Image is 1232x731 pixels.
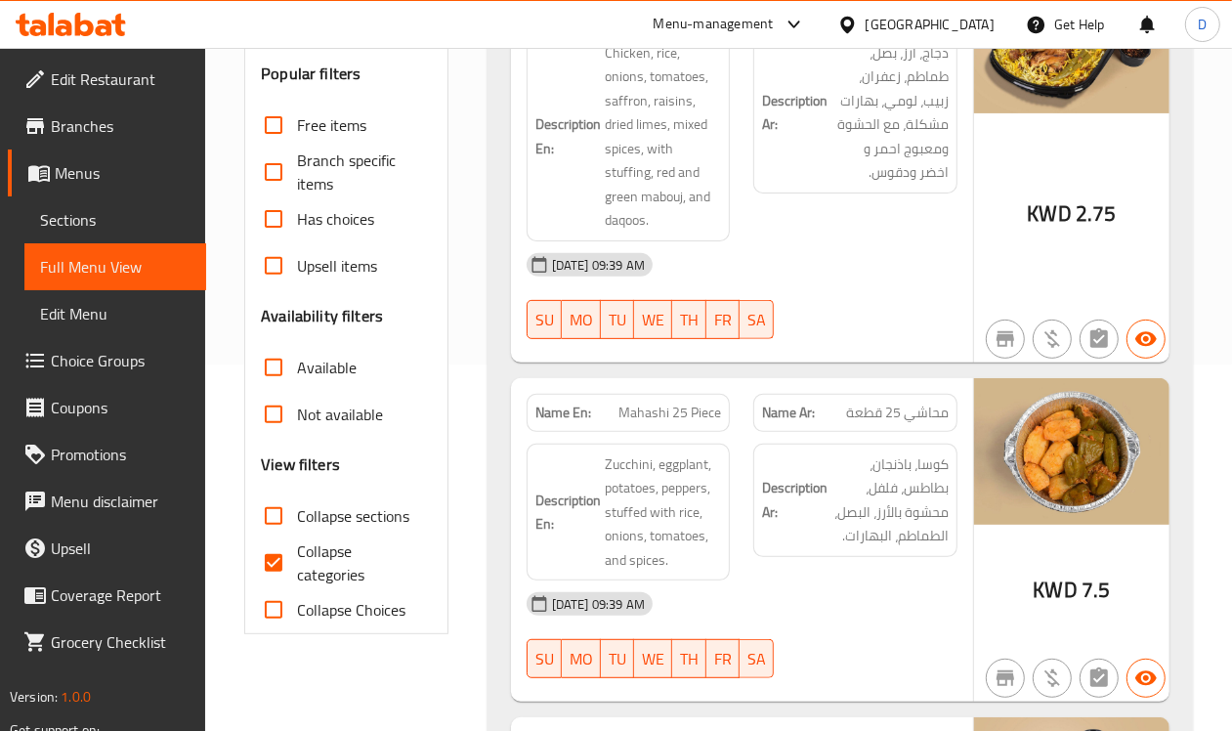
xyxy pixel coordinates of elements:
[61,684,91,709] span: 1.0.0
[642,306,664,334] span: WE
[297,356,357,379] span: Available
[24,290,206,337] a: Edit Menu
[8,337,206,384] a: Choice Groups
[544,256,653,275] span: [DATE] 09:39 AM
[1126,659,1166,698] button: Available
[527,300,562,339] button: SU
[8,619,206,666] a: Grocery Checklist
[544,595,653,614] span: [DATE] 09:39 AM
[8,572,206,619] a: Coverage Report
[634,300,672,339] button: WE
[1126,320,1166,359] button: Available
[40,208,191,232] span: Sections
[762,89,828,137] strong: Description Ar:
[297,113,366,137] span: Free items
[51,114,191,138] span: Branches
[642,645,664,673] span: WE
[261,453,340,476] h3: View filters
[714,306,732,334] span: FR
[261,63,432,85] h3: Popular filters
[24,243,206,290] a: Full Menu View
[974,378,1169,525] img: %E2%94%98%C3%A0%E2%95%AA%C2%A1%E2%95%AA%C2%BA%E2%95%AA%E2%94%A4%E2%94%98%C3%A8_638924914186745346...
[261,305,383,327] h3: Availability filters
[831,41,949,185] span: دجاج، أرز، بصل، طماطم، زعفران، زبيب، لومي، بهارات مشكلة، مع الحشوة ومعبوج احمر و اخضر ودقوس.
[297,504,409,528] span: Collapse sections
[706,300,740,339] button: FR
[297,254,377,278] span: Upsell items
[535,403,591,423] strong: Name En:
[40,255,191,279] span: Full Menu View
[562,639,601,678] button: MO
[680,645,699,673] span: TH
[1033,659,1072,698] button: Purchased item
[1080,320,1119,359] button: Not has choices
[654,13,774,36] div: Menu-management
[609,306,626,334] span: TU
[297,207,374,231] span: Has choices
[740,300,774,339] button: SA
[986,659,1025,698] button: Not branch specific item
[8,431,206,478] a: Promotions
[51,583,191,607] span: Coverage Report
[740,639,774,678] button: SA
[866,14,995,35] div: [GEOGRAPHIC_DATA]
[1076,194,1117,233] span: 2.75
[680,306,699,334] span: TH
[986,320,1025,359] button: Not branch specific item
[8,384,206,431] a: Coupons
[1198,14,1207,35] span: D
[51,67,191,91] span: Edit Restaurant
[535,306,554,334] span: SU
[8,103,206,150] a: Branches
[562,300,601,339] button: MO
[51,349,191,372] span: Choice Groups
[706,639,740,678] button: FR
[831,452,949,548] span: كوسا، باذنجان، بطاطس، فلفل، محشوة بالأرز، البصل، الطماطم، البهارات.
[609,645,626,673] span: TU
[24,196,206,243] a: Sections
[1027,194,1071,233] span: KWD
[1034,571,1078,609] span: KWD
[605,452,722,573] span: Zucchini, eggplant, potatoes, peppers, stuffed with rice, onions, tomatoes, and spices.
[51,537,191,560] span: Upsell
[8,150,206,196] a: Menus
[297,403,383,426] span: Not available
[40,302,191,325] span: Edit Menu
[747,306,766,334] span: SA
[570,645,593,673] span: MO
[601,300,634,339] button: TU
[8,56,206,103] a: Edit Restaurant
[618,403,721,423] span: Mahashi 25 Piece
[297,539,416,586] span: Collapse categories
[762,476,828,524] strong: Description Ar:
[297,598,405,622] span: Collapse Choices
[570,306,593,334] span: MO
[634,639,672,678] button: WE
[1033,320,1072,359] button: Purchased item
[51,490,191,513] span: Menu disclaimer
[535,489,601,537] strong: Description En:
[10,684,58,709] span: Version:
[535,645,554,673] span: SU
[51,630,191,654] span: Grocery Checklist
[747,645,766,673] span: SA
[527,639,562,678] button: SU
[1082,571,1110,609] span: 7.5
[714,645,732,673] span: FR
[605,41,722,233] span: Chicken, rice, onions, tomatoes, saffron, raisins, dried limes, mixed spices, with stuffing, red ...
[51,443,191,466] span: Promotions
[672,639,706,678] button: TH
[762,403,815,423] strong: Name Ar:
[51,396,191,419] span: Coupons
[55,161,191,185] span: Menus
[601,639,634,678] button: TU
[8,478,206,525] a: Menu disclaimer
[1080,659,1119,698] button: Not has choices
[535,112,601,160] strong: Description En:
[297,149,416,195] span: Branch specific items
[672,300,706,339] button: TH
[846,403,949,423] span: محاشي 25 قطعة
[8,525,206,572] a: Upsell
